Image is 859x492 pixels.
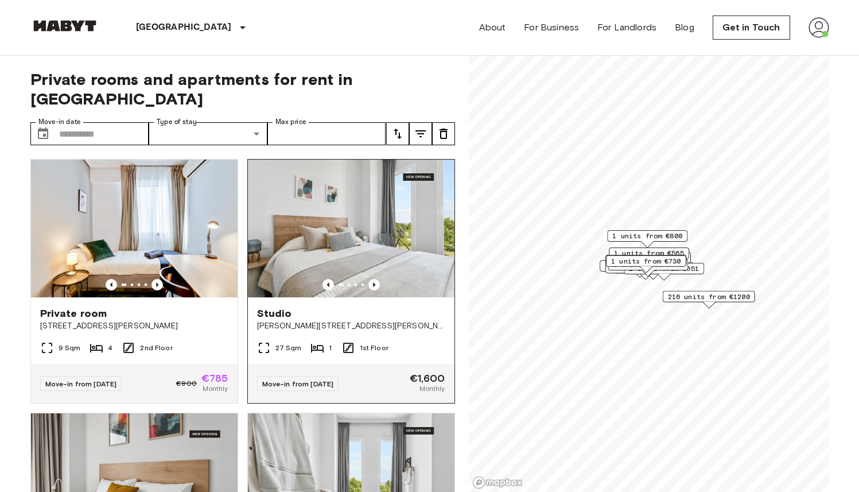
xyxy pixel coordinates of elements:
label: Max price [275,117,306,127]
div: Map marker [600,260,680,278]
span: 1 units from €800 [612,231,682,241]
span: €785 [201,373,228,383]
a: For Landlords [597,21,656,34]
button: Previous image [151,279,163,290]
span: Private rooms and apartments for rent in [GEOGRAPHIC_DATA] [30,69,455,109]
div: Map marker [605,262,685,280]
span: 1 units from €750 [605,261,675,271]
div: Map marker [607,230,687,248]
span: 1 units from €730 [611,256,681,266]
div: Map marker [624,263,704,281]
img: Marketing picture of unit ES-15-102-105-001 [248,160,454,297]
label: Type of stay [157,117,197,127]
span: Move-in from [DATE] [262,379,334,388]
a: Marketing picture of unit ES-15-102-105-001Previous imagePrevious imageStudio[PERSON_NAME][STREET... [247,159,455,404]
span: Move-in from [DATE] [45,379,117,388]
button: tune [409,122,432,145]
img: Marketing picture of unit ES-15-018-001-03H [31,160,238,297]
span: 4 [108,343,112,353]
span: [PERSON_NAME][STREET_ADDRESS][PERSON_NAME][PERSON_NAME] [257,320,445,332]
div: Map marker [611,252,691,270]
div: Map marker [606,255,686,273]
span: [STREET_ADDRESS][PERSON_NAME] [40,320,228,332]
span: Studio [257,307,292,320]
button: Choose date [32,122,55,145]
span: 2nd Floor [140,343,172,353]
span: Monthly [419,383,445,394]
button: Previous image [106,279,117,290]
span: 216 units from €1200 [667,292,749,302]
a: Get in Touch [713,16,790,40]
div: Map marker [613,262,693,280]
label: Move-in date [38,117,81,127]
a: Marketing picture of unit ES-15-018-001-03HPrevious imagePrevious imagePrivate room[STREET_ADDRES... [30,159,238,404]
a: Mapbox logo [472,476,523,489]
div: Map marker [608,259,688,277]
img: avatar [809,17,829,38]
a: About [479,21,506,34]
span: 27 Sqm [275,343,302,353]
button: Previous image [368,279,380,290]
span: Monthly [203,383,228,394]
button: tune [432,122,455,145]
span: Private room [40,307,107,320]
span: 1 [329,343,332,353]
span: 1st Floor [360,343,388,353]
span: 1 units from €651 [629,264,699,274]
img: Habyt [30,20,99,32]
div: Map marker [605,255,686,273]
div: Map marker [662,291,755,309]
span: 1 units from €565 [614,248,684,258]
p: [GEOGRAPHIC_DATA] [136,21,232,34]
a: Blog [675,21,694,34]
button: Previous image [322,279,334,290]
button: tune [386,122,409,145]
span: €900 [176,378,197,389]
span: 9 Sqm [59,343,81,353]
span: €1,600 [410,373,445,383]
a: For Business [524,21,579,34]
div: Map marker [609,247,689,265]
